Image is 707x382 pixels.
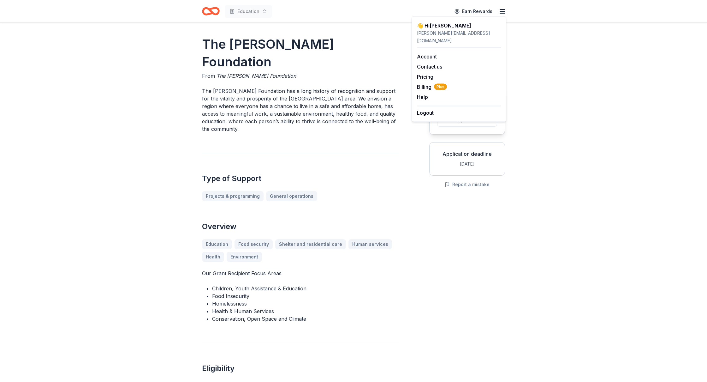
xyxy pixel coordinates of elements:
[202,72,399,80] div: From
[417,83,447,91] span: Billing
[212,285,399,292] li: Children, Youth Assistance & Education
[435,160,500,168] div: [DATE]
[212,292,399,300] li: Food Insecurity
[417,22,501,29] div: 👋 Hi [PERSON_NAME]
[217,73,296,79] span: The [PERSON_NAME] Foundation
[445,181,490,188] button: Report a mistake
[212,315,399,323] li: Conservation, Open Space and Climate
[202,4,220,19] a: Home
[212,307,399,315] li: Health & Human Services
[417,83,447,91] button: BillingPlus
[417,29,501,45] div: [PERSON_NAME][EMAIL_ADDRESS][DOMAIN_NAME]
[202,221,399,232] h2: Overview
[202,270,399,277] p: Our Grant Recipient Focus Areas
[225,5,272,18] button: Education
[202,191,264,201] a: Projects & programming
[451,6,496,17] a: Earn Rewards
[417,53,437,60] a: Account
[417,63,442,70] button: Contact us
[434,84,447,90] span: Plus
[202,173,399,184] h2: Type of Support
[202,87,399,133] p: The [PERSON_NAME] Foundation has a long history of recognition and support for the vitality and p...
[202,363,399,373] h2: Eligibility
[417,109,434,117] button: Logout
[266,191,317,201] a: General operations
[237,8,259,15] span: Education
[435,150,500,158] div: Application deadline
[202,35,399,71] h1: The [PERSON_NAME] Foundation
[417,74,433,80] a: Pricing
[417,93,428,101] button: Help
[212,300,399,307] li: Homelessness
